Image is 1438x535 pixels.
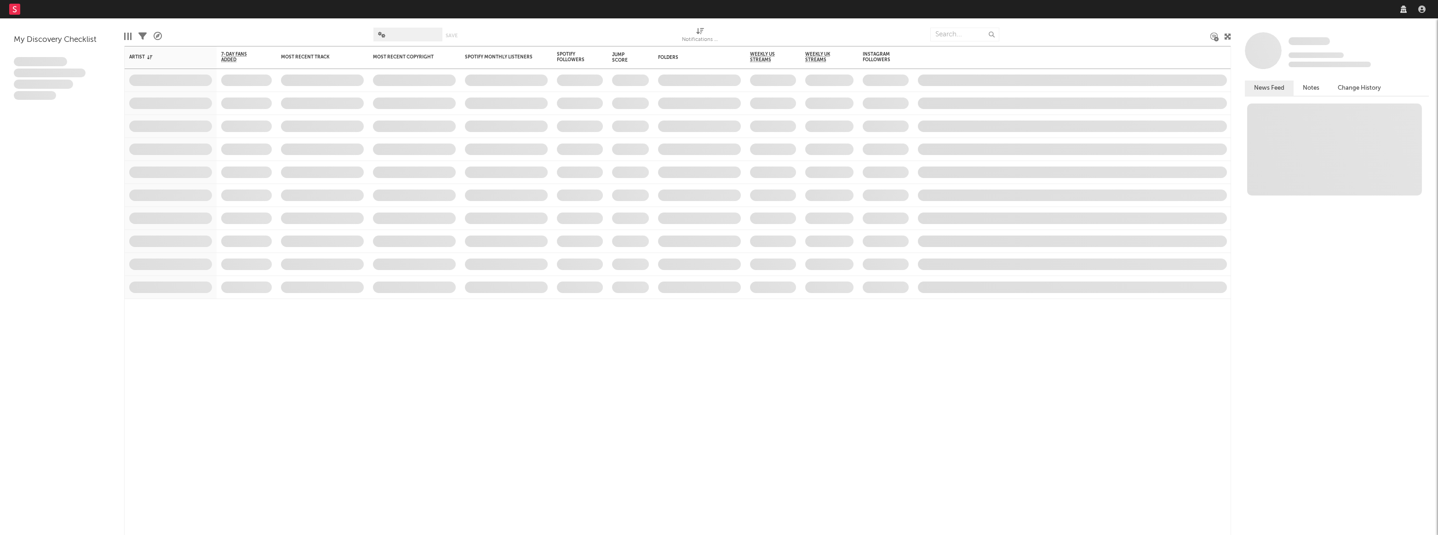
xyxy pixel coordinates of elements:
span: Aliquam viverra [14,91,56,100]
div: Notifications (Artist) [682,23,719,50]
div: Most Recent Track [281,54,350,60]
div: Notifications (Artist) [682,35,719,46]
div: Jump Score [612,52,635,63]
button: Change History [1329,81,1390,96]
div: A&R Pipeline [154,23,162,50]
button: Save [446,33,458,38]
input: Search... [930,28,999,41]
span: 7-Day Fans Added [221,52,258,63]
a: Some Artist [1289,37,1330,46]
span: Integer aliquet in purus et [14,69,86,78]
span: Some Artist [1289,37,1330,45]
div: Most Recent Copyright [373,54,442,60]
div: Folders [658,55,727,60]
span: Weekly US Streams [750,52,782,63]
span: Lorem ipsum dolor [14,57,67,66]
div: Instagram Followers [863,52,895,63]
button: Notes [1294,81,1329,96]
span: Tracking Since: [DATE] [1289,52,1344,58]
div: Edit Columns [124,23,132,50]
span: Weekly UK Streams [805,52,840,63]
button: News Feed [1245,81,1294,96]
div: My Discovery Checklist [14,35,110,46]
div: Artist [129,54,198,60]
span: 0 fans last week [1289,62,1371,67]
span: Praesent ac interdum [14,80,73,89]
div: Spotify Monthly Listeners [465,54,534,60]
div: Filters [138,23,147,50]
div: Spotify Followers [557,52,589,63]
